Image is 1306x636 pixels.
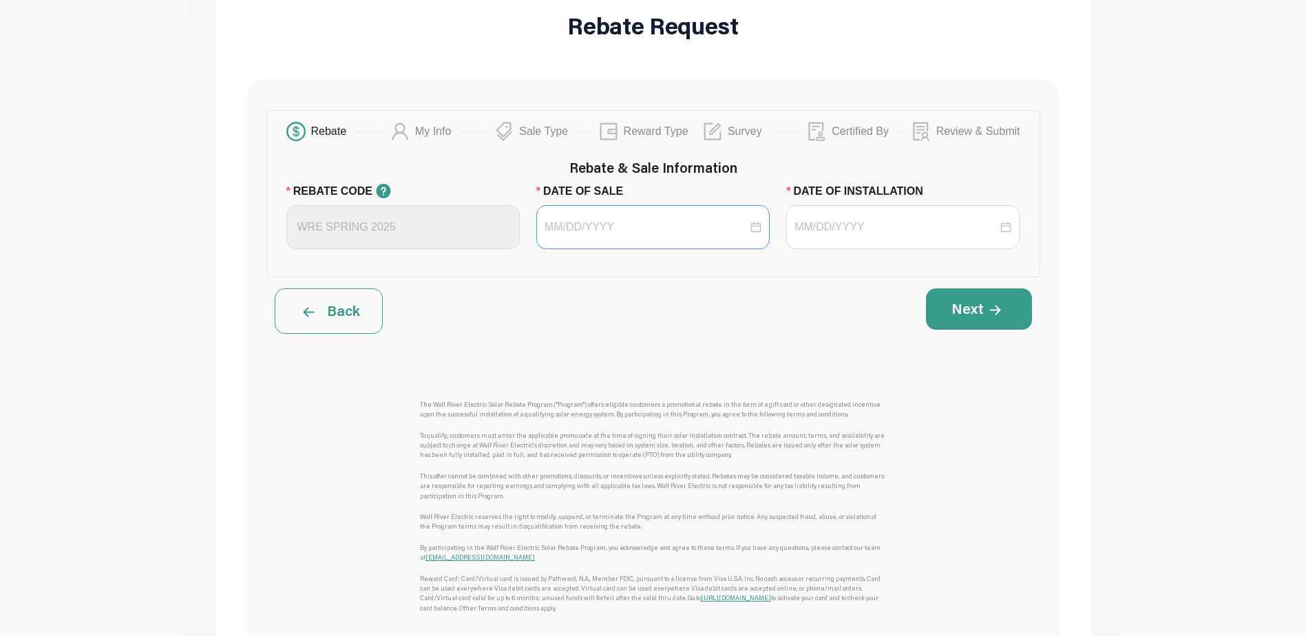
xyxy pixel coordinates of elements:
[832,122,897,141] div: Certified By
[286,122,306,141] span: dollar
[420,507,886,538] div: Wolf River Electric reserves the right to modify, suspend, or terminate the Program at any time w...
[519,122,576,141] div: Sale Type
[311,122,355,141] div: Rebate
[936,122,1020,141] div: Review & Submit
[425,553,535,561] a: [EMAIL_ADDRESS][DOMAIN_NAME]
[807,122,826,141] span: audit
[624,122,697,141] div: Reward Type
[286,159,1020,176] h5: Rebate & Sale Information
[786,183,934,200] label: DATE OF INSTALLATION
[567,14,738,37] h1: Rebate Request
[545,219,748,235] input: DATE OF SALE
[728,122,770,141] div: Survey
[599,122,618,141] span: wallet
[420,425,886,466] div: To qualify, customers must enter the applicable promo code at the time of signing their solar ins...
[912,122,931,141] span: solution
[286,182,406,200] label: REBATE CODE
[420,569,886,619] div: Reward Card: Card/Virtual card is issued by Pathward, N.A., Member FDIC, pursuant to a license fr...
[390,122,410,141] span: user
[420,394,886,425] div: The Wolf River Electric Solar Rebate Program ("Program") offers eligible customers a promotional ...
[420,466,886,507] div: This offer cannot be combined with other promotions, discounts, or incentives unless explicitly s...
[494,122,514,141] span: tags
[703,122,722,141] span: form
[536,183,634,200] label: DATE OF SALE
[275,288,383,334] button: Back
[415,122,459,141] div: My Info
[926,288,1032,330] button: Next
[420,538,886,569] div: By participating in the Wolf River Electric Solar Rebate Program, you acknowledge and agree to th...
[794,219,998,235] input: DATE OF INSTALLATION
[701,594,771,602] a: [URL][DOMAIN_NAME]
